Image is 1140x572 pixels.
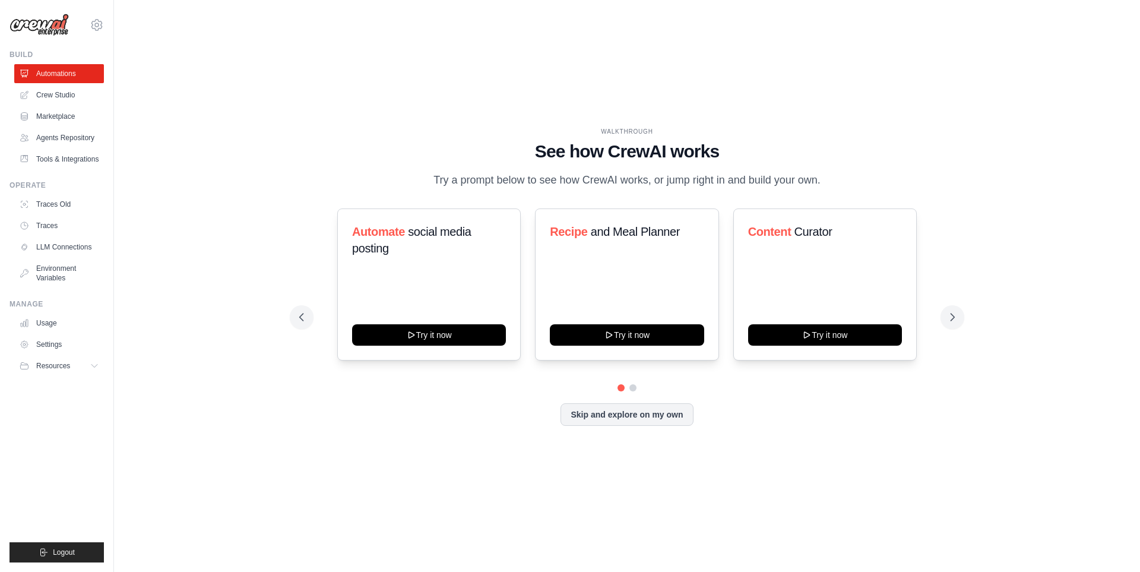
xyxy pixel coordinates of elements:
[591,225,680,238] span: and Meal Planner
[560,403,693,426] button: Skip and explore on my own
[14,150,104,169] a: Tools & Integrations
[9,542,104,562] button: Logout
[352,324,506,346] button: Try it now
[14,335,104,354] a: Settings
[352,225,471,255] span: social media posting
[14,314,104,333] a: Usage
[14,107,104,126] a: Marketplace
[9,14,69,36] img: Logo
[550,324,704,346] button: Try it now
[53,548,75,557] span: Logout
[14,356,104,375] button: Resources
[299,127,955,136] div: WALKTHROUGH
[14,259,104,287] a: Environment Variables
[427,172,826,189] p: Try a prompt below to see how CrewAI works, or jump right in and build your own.
[748,324,902,346] button: Try it now
[14,64,104,83] a: Automations
[14,195,104,214] a: Traces Old
[14,238,104,257] a: LLM Connections
[748,225,791,238] span: Content
[36,361,70,371] span: Resources
[14,128,104,147] a: Agents Repository
[299,141,955,162] h1: See how CrewAI works
[550,225,587,238] span: Recipe
[9,50,104,59] div: Build
[794,225,832,238] span: Curator
[9,181,104,190] div: Operate
[14,216,104,235] a: Traces
[352,225,405,238] span: Automate
[14,86,104,105] a: Crew Studio
[9,299,104,309] div: Manage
